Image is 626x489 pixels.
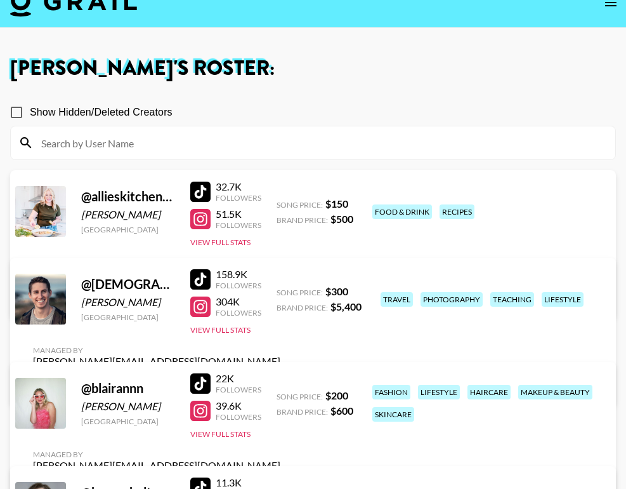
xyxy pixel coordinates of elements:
[81,189,175,204] div: @ allieskitchentable
[216,220,261,230] div: Followers
[277,407,328,417] span: Brand Price:
[33,450,280,459] div: Managed By
[81,276,175,292] div: @ [DEMOGRAPHIC_DATA]
[372,385,410,399] div: fashion
[30,105,173,120] span: Show Hidden/Deleted Creators
[216,308,261,318] div: Followers
[33,459,280,472] div: [PERSON_NAME][EMAIL_ADDRESS][DOMAIN_NAME]
[216,281,261,290] div: Followers
[10,58,616,79] h1: [PERSON_NAME] 's Roster:
[190,238,251,247] button: View Full Stats
[277,200,323,210] span: Song Price:
[216,180,261,193] div: 32.7K
[81,225,175,234] div: [GEOGRAPHIC_DATA]
[421,292,483,307] div: photography
[542,292,584,307] div: lifestyle
[81,208,175,221] div: [PERSON_NAME]
[216,372,261,385] div: 22K
[277,392,323,401] span: Song Price:
[81,417,175,426] div: [GEOGRAPHIC_DATA]
[33,345,280,355] div: Managed By
[277,215,328,225] span: Brand Price:
[190,325,251,335] button: View Full Stats
[190,429,251,439] button: View Full Stats
[34,133,608,153] input: Search by User Name
[216,193,261,203] div: Followers
[330,213,353,225] strong: $ 500
[216,399,261,412] div: 39.6K
[216,412,261,422] div: Followers
[372,204,432,219] div: food & drink
[325,198,348,210] strong: $ 150
[490,292,534,307] div: teaching
[440,204,474,219] div: recipes
[216,385,261,394] div: Followers
[330,405,353,417] strong: $ 600
[277,288,323,297] span: Song Price:
[381,292,413,307] div: travel
[467,385,511,399] div: haircare
[518,385,592,399] div: makeup & beauty
[325,389,348,401] strong: $ 200
[81,380,175,396] div: @ blairannn
[81,312,175,322] div: [GEOGRAPHIC_DATA]
[372,407,414,422] div: skincare
[330,300,362,312] strong: $ 5,400
[33,355,280,368] div: [PERSON_NAME][EMAIL_ADDRESS][DOMAIN_NAME]
[325,285,348,297] strong: $ 300
[216,476,261,489] div: 11.3K
[81,400,175,413] div: [PERSON_NAME]
[277,303,328,312] span: Brand Price:
[216,268,261,281] div: 158.9K
[216,208,261,220] div: 51.5K
[81,296,175,309] div: [PERSON_NAME]
[418,385,460,399] div: lifestyle
[216,295,261,308] div: 304K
